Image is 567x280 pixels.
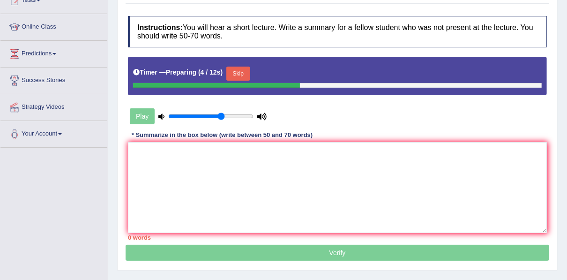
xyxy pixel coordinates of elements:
b: 4 / 12s [201,68,221,76]
a: Your Account [0,121,107,144]
b: ( [198,68,201,76]
b: ) [221,68,223,76]
a: Success Stories [0,68,107,91]
button: Skip [226,67,250,81]
b: Preparing [166,68,196,76]
div: * Summarize in the box below (write between 50 and 70 words) [128,130,316,139]
a: Predictions [0,41,107,64]
b: Instructions: [137,23,183,31]
h5: Timer — [133,69,223,76]
h4: You will hear a short lecture. Write a summary for a fellow student who was not present at the le... [128,16,547,47]
a: Online Class [0,14,107,38]
a: Strategy Videos [0,94,107,118]
div: 0 words [128,233,547,242]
